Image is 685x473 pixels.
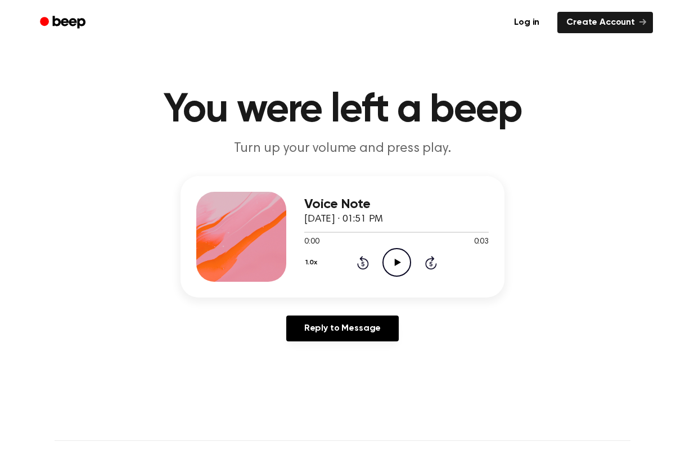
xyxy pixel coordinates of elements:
[55,90,630,130] h1: You were left a beep
[32,12,96,34] a: Beep
[503,10,551,35] a: Log in
[557,12,653,33] a: Create Account
[127,139,558,158] p: Turn up your volume and press play.
[304,197,489,212] h3: Voice Note
[304,214,383,224] span: [DATE] · 01:51 PM
[304,236,319,248] span: 0:00
[304,253,321,272] button: 1.0x
[286,316,399,341] a: Reply to Message
[474,236,489,248] span: 0:03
